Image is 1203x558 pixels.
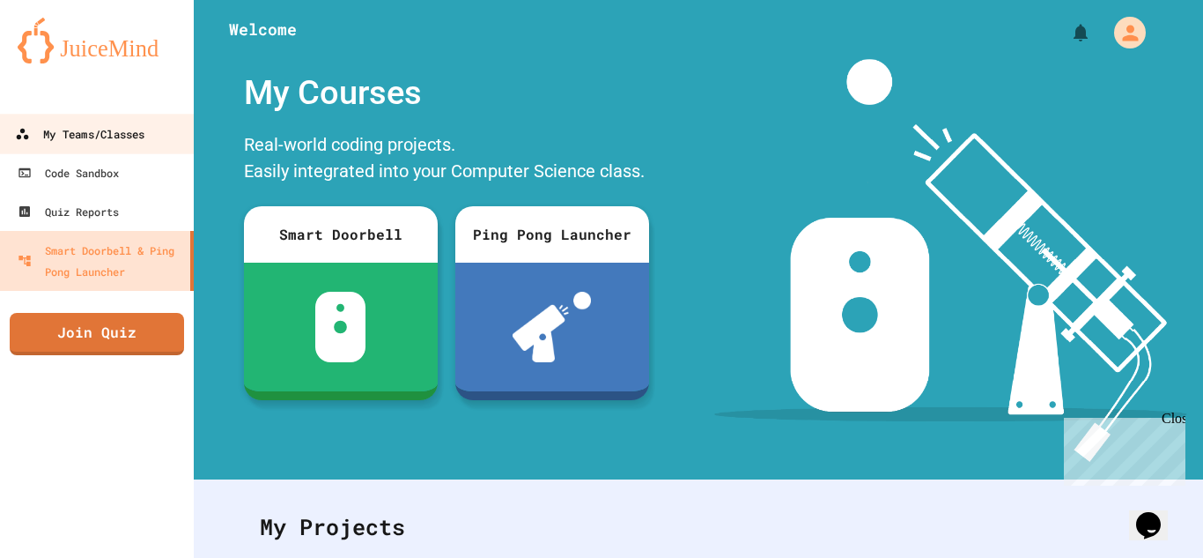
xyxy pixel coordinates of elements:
div: My Account [1096,12,1150,53]
div: Quiz Reports [18,201,119,222]
div: Smart Doorbell [244,206,438,263]
img: ppl-with-ball.png [513,292,591,362]
div: Code Sandbox [18,162,119,183]
div: My Courses [235,59,658,127]
div: Real-world coding projects. Easily integrated into your Computer Science class. [235,127,658,193]
img: logo-orange.svg [18,18,176,63]
div: Smart Doorbell & Ping Pong Launcher [18,240,183,282]
a: Join Quiz [10,313,184,355]
div: My Notifications [1037,18,1096,48]
div: Chat with us now!Close [7,7,122,112]
div: Ping Pong Launcher [455,206,649,263]
iframe: chat widget [1057,411,1185,486]
img: sdb-white.svg [315,292,365,362]
img: banner-image-my-projects.png [714,59,1186,462]
div: My Teams/Classes [15,123,144,145]
iframe: chat widget [1129,487,1185,540]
